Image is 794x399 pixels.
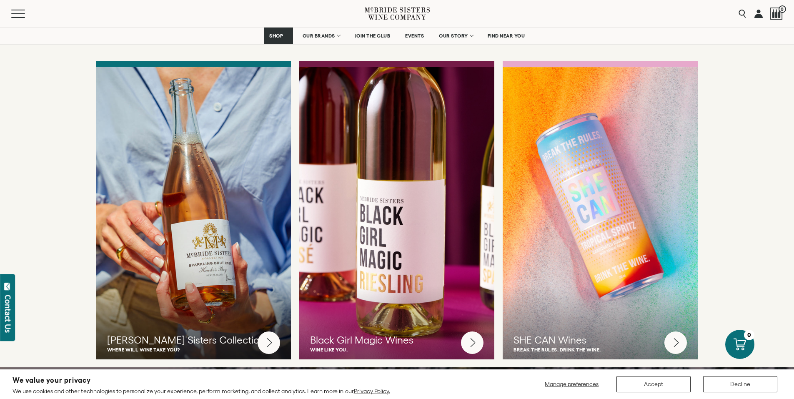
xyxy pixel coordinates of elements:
button: Decline [703,376,777,392]
span: OUR BRANDS [303,33,335,39]
h3: [PERSON_NAME] Sisters Collection [107,333,281,347]
h3: SHE CAN Wines [513,333,687,347]
span: 0 [779,5,786,13]
a: OUR BRANDS [297,28,345,44]
a: Black Girl Magic Wines Wine like you. [299,61,494,360]
p: Wine like you. [310,347,483,352]
div: Contact Us [4,295,12,333]
a: SHE CAN Wines Break the rules. Drink the wine. [503,61,698,360]
button: Accept [616,376,691,392]
span: OUR STORY [439,33,468,39]
a: OUR STORY [433,28,478,44]
h3: Black Girl Magic Wines [310,333,483,347]
div: 0 [744,330,754,340]
span: SHOP [269,33,283,39]
a: JOIN THE CLUB [349,28,396,44]
p: We use cookies and other technologies to personalize your experience, perform marketing, and coll... [13,387,390,395]
a: [PERSON_NAME] Sisters Collection Where will wine take you? [96,61,291,360]
span: EVENTS [405,33,424,39]
button: Manage preferences [540,376,604,392]
span: Manage preferences [545,381,599,387]
span: JOIN THE CLUB [355,33,391,39]
p: Break the rules. Drink the wine. [513,347,687,352]
a: FIND NEAR YOU [482,28,531,44]
span: FIND NEAR YOU [488,33,525,39]
p: Where will wine take you? [107,347,281,352]
button: Mobile Menu Trigger [11,10,41,18]
a: Privacy Policy. [354,388,390,394]
a: EVENTS [400,28,429,44]
h2: We value your privacy [13,377,390,384]
a: SHOP [264,28,293,44]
